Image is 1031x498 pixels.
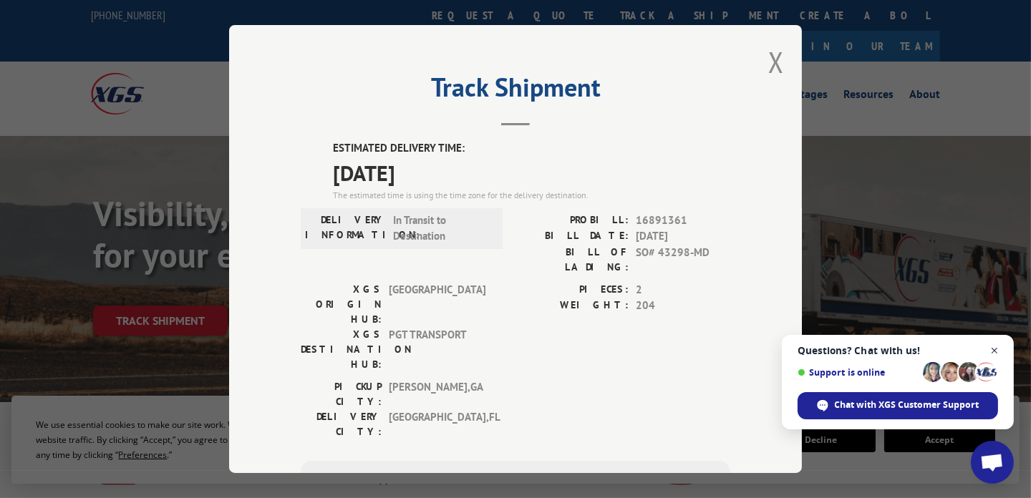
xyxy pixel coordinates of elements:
button: Close modal [768,43,784,81]
label: PIECES: [515,281,629,298]
span: Questions? Chat with us! [798,345,998,356]
span: [DATE] [333,156,730,188]
span: 204 [636,298,730,314]
label: PROBILL: [515,212,629,228]
span: [GEOGRAPHIC_DATA] [389,281,485,326]
span: SO# 43298-MD [636,244,730,274]
label: BILL OF LADING: [515,244,629,274]
label: XGS DESTINATION HUB: [301,326,382,371]
h2: Track Shipment [301,77,730,104]
span: PGT TRANSPORT [389,326,485,371]
span: Close chat [986,342,1004,360]
span: In Transit to Destination [393,212,490,244]
label: ESTIMATED DELIVERY TIME: [333,140,730,157]
label: PICKUP CITY: [301,379,382,409]
span: 16891361 [636,212,730,228]
label: BILL DATE: [515,228,629,245]
div: Open chat [971,441,1014,484]
span: Support is online [798,367,918,378]
label: DELIVERY INFORMATION: [305,212,386,244]
label: DELIVERY CITY: [301,409,382,439]
div: The estimated time is using the time zone for the delivery destination. [333,188,730,201]
span: [DATE] [636,228,730,245]
span: [PERSON_NAME] , GA [389,379,485,409]
span: Chat with XGS Customer Support [835,399,979,411]
span: 2 [636,281,730,298]
span: [GEOGRAPHIC_DATA] , FL [389,409,485,439]
label: WEIGHT: [515,298,629,314]
label: XGS ORIGIN HUB: [301,281,382,326]
div: Chat with XGS Customer Support [798,392,998,419]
